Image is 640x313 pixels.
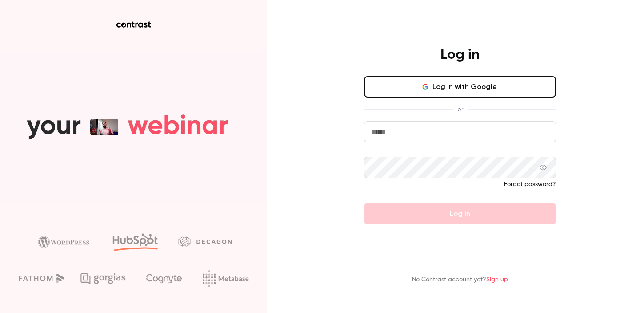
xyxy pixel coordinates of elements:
p: No Contrast account yet? [412,275,508,285]
img: decagon [178,236,232,246]
a: Sign up [486,276,508,283]
span: or [453,105,468,114]
button: Log in with Google [364,76,556,98]
h4: Log in [440,46,480,64]
a: Forgot password? [504,181,556,187]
